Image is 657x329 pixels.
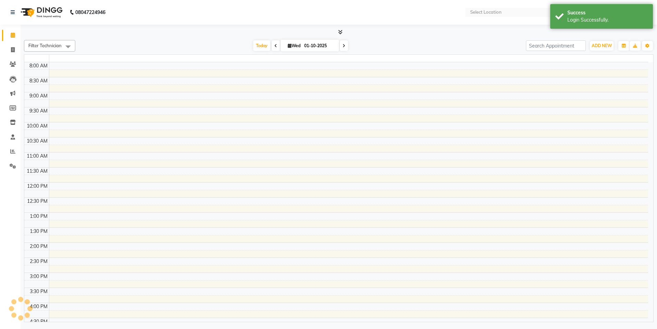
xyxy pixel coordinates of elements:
span: ADD NEW [592,43,612,48]
div: 11:00 AM [25,153,49,160]
input: Search Appointment [526,40,586,51]
div: 8:30 AM [28,77,49,84]
div: Success [567,9,648,16]
div: 1:00 PM [28,213,49,220]
span: Wed [286,43,302,48]
div: 10:30 AM [25,137,49,145]
div: 2:00 PM [28,243,49,250]
div: 9:30 AM [28,107,49,115]
div: 2:30 PM [28,258,49,265]
div: Login Successfully. [567,16,648,24]
span: Filter Technician [28,43,62,48]
div: 3:30 PM [28,288,49,295]
div: 8:00 AM [28,62,49,69]
input: 2025-10-01 [302,41,336,51]
div: Select Location [470,9,502,16]
div: 4:30 PM [28,318,49,325]
div: 12:00 PM [26,183,49,190]
div: 12:30 PM [26,198,49,205]
div: 11:30 AM [25,168,49,175]
div: 1:30 PM [28,228,49,235]
div: 4:00 PM [28,303,49,310]
div: 3:00 PM [28,273,49,280]
img: logo [17,3,64,22]
b: 08047224946 [75,3,105,22]
span: Today [253,40,270,51]
div: 10:00 AM [25,122,49,130]
button: ADD NEW [590,41,614,51]
div: 9:00 AM [28,92,49,100]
